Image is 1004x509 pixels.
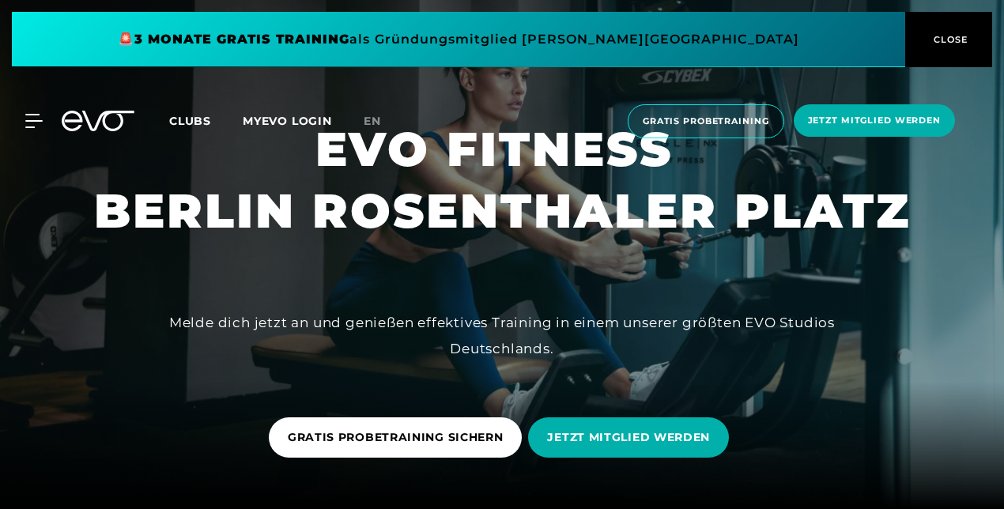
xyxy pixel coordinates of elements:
[905,12,992,67] button: CLOSE
[146,310,858,361] div: Melde dich jetzt an und genießen effektives Training in einem unserer größten EVO Studios Deutsch...
[94,119,911,242] h1: EVO FITNESS BERLIN ROSENTHALER PLATZ
[169,113,243,128] a: Clubs
[243,114,332,128] a: MYEVO LOGIN
[623,104,789,138] a: Gratis Probetraining
[528,405,735,469] a: JETZT MITGLIED WERDEN
[547,429,710,446] span: JETZT MITGLIED WERDEN
[364,112,400,130] a: en
[169,114,211,128] span: Clubs
[808,114,941,127] span: Jetzt Mitglied werden
[269,405,529,469] a: GRATIS PROBETRAINING SICHERN
[789,104,960,138] a: Jetzt Mitglied werden
[288,429,504,446] span: GRATIS PROBETRAINING SICHERN
[643,115,769,128] span: Gratis Probetraining
[364,114,381,128] span: en
[930,32,968,47] span: CLOSE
